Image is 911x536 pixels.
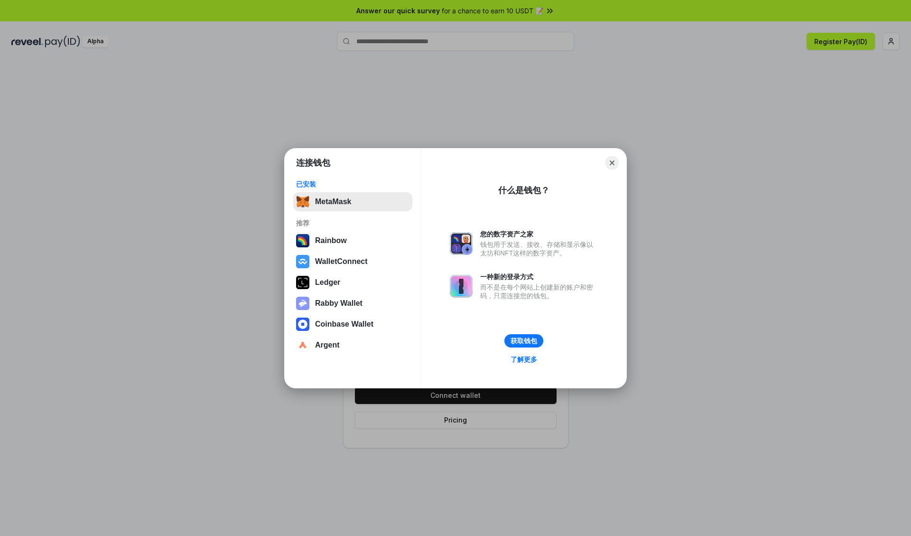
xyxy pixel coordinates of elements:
[315,278,340,287] div: Ledger
[293,315,412,334] button: Coinbase Wallet
[511,337,537,345] div: 获取钱包
[450,232,473,255] img: svg+xml,%3Csvg%20xmlns%3D%22http%3A%2F%2Fwww.w3.org%2F2000%2Fsvg%22%20fill%3D%22none%22%20viewBox...
[296,195,309,208] img: svg+xml,%3Csvg%20fill%3D%22none%22%20height%3D%2233%22%20viewBox%3D%220%200%2035%2033%22%20width%...
[296,234,309,247] img: svg+xml,%3Csvg%20width%3D%22120%22%20height%3D%22120%22%20viewBox%3D%220%200%20120%20120%22%20fil...
[504,334,543,348] button: 获取钱包
[511,355,537,364] div: 了解更多
[296,339,309,352] img: svg+xml,%3Csvg%20width%3D%2228%22%20height%3D%2228%22%20viewBox%3D%220%200%2028%2028%22%20fill%3D...
[315,299,363,308] div: Rabby Wallet
[296,297,309,310] img: svg+xml,%3Csvg%20xmlns%3D%22http%3A%2F%2Fwww.w3.org%2F2000%2Fsvg%22%20fill%3D%22none%22%20viewBox...
[315,236,347,245] div: Rainbow
[296,276,309,289] img: svg+xml,%3Csvg%20xmlns%3D%22http%3A%2F%2Fwww.w3.org%2F2000%2Fsvg%22%20width%3D%2228%22%20height%3...
[480,283,598,300] div: 而不是在每个网站上创建新的账户和密码，只需连接您的钱包。
[480,230,598,238] div: 您的数字资产之家
[605,156,619,169] button: Close
[450,275,473,298] img: svg+xml,%3Csvg%20xmlns%3D%22http%3A%2F%2Fwww.w3.org%2F2000%2Fsvg%22%20fill%3D%22none%22%20viewBox...
[293,273,412,292] button: Ledger
[293,294,412,313] button: Rabby Wallet
[296,318,309,331] img: svg+xml,%3Csvg%20width%3D%2228%22%20height%3D%2228%22%20viewBox%3D%220%200%2028%2028%22%20fill%3D...
[480,240,598,257] div: 钱包用于发送、接收、存储和显示像以太坊和NFT这样的数字资产。
[296,157,330,169] h1: 连接钱包
[315,197,351,206] div: MetaMask
[293,231,412,250] button: Rainbow
[315,341,340,349] div: Argent
[315,320,373,329] div: Coinbase Wallet
[296,219,409,227] div: 推荐
[480,273,598,281] div: 一种新的登录方式
[498,185,549,196] div: 什么是钱包？
[293,192,412,211] button: MetaMask
[505,353,543,366] a: 了解更多
[296,255,309,268] img: svg+xml,%3Csvg%20width%3D%2228%22%20height%3D%2228%22%20viewBox%3D%220%200%2028%2028%22%20fill%3D...
[296,180,409,188] div: 已安装
[293,252,412,271] button: WalletConnect
[293,336,412,355] button: Argent
[315,257,368,266] div: WalletConnect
